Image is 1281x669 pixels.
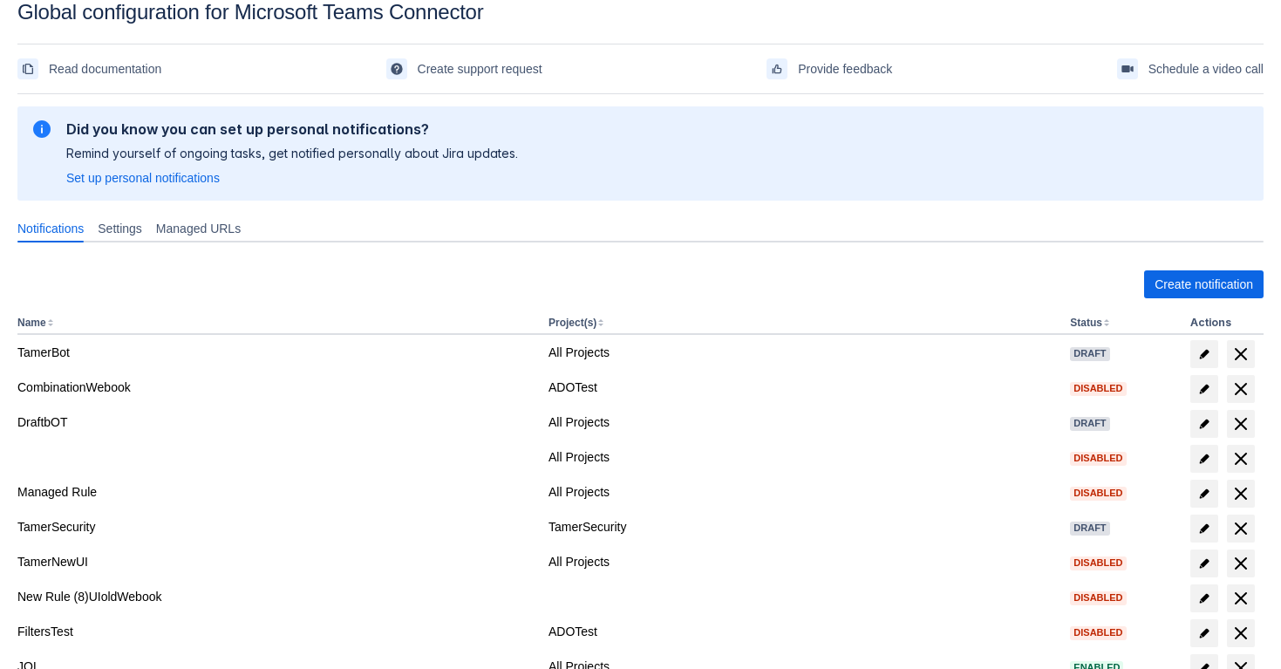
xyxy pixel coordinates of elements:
span: support [390,62,404,76]
span: Schedule a video call [1148,55,1264,83]
span: documentation [21,62,35,76]
div: ADOTest [549,379,1056,396]
span: delete [1230,518,1251,539]
span: Disabled [1070,488,1126,498]
a: Schedule a video call [1117,55,1264,83]
span: edit [1197,591,1211,605]
span: delete [1230,379,1251,399]
h2: Did you know you can set up personal notifications? [66,120,518,138]
span: Create support request [418,55,542,83]
div: CombinationWebook [17,379,535,396]
span: Disabled [1070,454,1126,463]
div: TamerNewUI [17,553,535,570]
button: Name [17,317,46,329]
p: Remind yourself of ongoing tasks, get notified personally about Jira updates. [66,145,518,162]
span: edit [1197,556,1211,570]
div: New Rule (8)UIoldWebook [17,588,535,605]
th: Actions [1183,312,1264,335]
span: edit [1197,417,1211,431]
a: Read documentation [17,55,161,83]
div: ADOTest [549,623,1056,640]
div: TamerSecurity [17,518,535,536]
span: Managed URLs [156,220,241,237]
div: All Projects [549,344,1056,361]
span: videoCall [1121,62,1135,76]
span: Disabled [1070,628,1126,638]
span: Draft [1070,419,1109,428]
span: delete [1230,413,1251,434]
span: Settings [98,220,142,237]
div: DraftbOT [17,413,535,431]
span: edit [1197,382,1211,396]
span: Disabled [1070,593,1126,603]
span: edit [1197,452,1211,466]
span: Read documentation [49,55,161,83]
span: delete [1230,623,1251,644]
div: FiltersTest [17,623,535,640]
div: Managed Rule [17,483,535,501]
span: feedback [770,62,784,76]
a: Create support request [386,55,542,83]
span: delete [1230,344,1251,365]
span: Draft [1070,349,1109,358]
div: TamerBot [17,344,535,361]
div: TamerSecurity [549,518,1056,536]
div: All Projects [549,448,1056,466]
span: information [31,119,52,140]
span: Draft [1070,523,1109,533]
span: Disabled [1070,558,1126,568]
div: All Projects [549,413,1056,431]
span: edit [1197,522,1211,536]
span: delete [1230,588,1251,609]
span: Disabled [1070,384,1126,393]
a: Set up personal notifications [66,169,220,187]
span: Notifications [17,220,84,237]
button: Project(s) [549,317,596,329]
span: edit [1197,487,1211,501]
span: edit [1197,347,1211,361]
div: All Projects [549,483,1056,501]
span: Provide feedback [798,55,892,83]
a: Provide feedback [767,55,892,83]
button: Status [1070,317,1102,329]
span: edit [1197,626,1211,640]
span: delete [1230,483,1251,504]
span: delete [1230,448,1251,469]
span: Create notification [1155,270,1253,298]
button: Create notification [1144,270,1264,298]
div: All Projects [549,553,1056,570]
span: delete [1230,553,1251,574]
